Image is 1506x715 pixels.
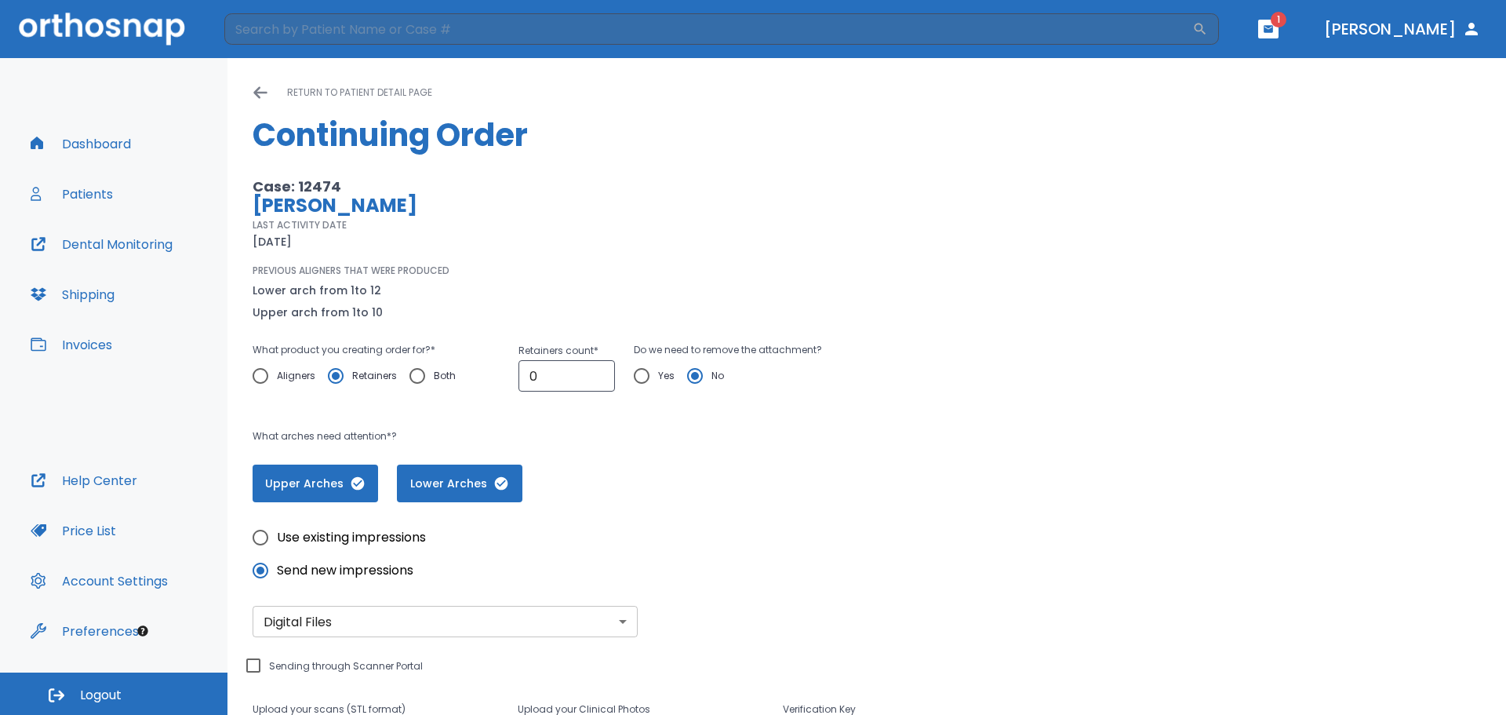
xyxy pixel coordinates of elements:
p: Upper arch from 1 to 10 [253,303,383,322]
button: Preferences [21,612,148,650]
button: Account Settings [21,562,177,600]
button: Dashboard [21,125,140,162]
p: return to patient detail page [287,83,432,102]
p: What product you creating order for? * [253,341,468,359]
button: Shipping [21,275,124,313]
span: Aligners [277,367,315,385]
div: Tooltip anchor [136,624,150,638]
span: Upper Arches [268,476,362,492]
button: [PERSON_NAME] [1318,15,1487,43]
button: Dental Monitoring [21,225,182,263]
div: Without label [253,606,638,637]
span: Send new impressions [277,561,413,580]
button: Patients [21,175,122,213]
span: Use existing impressions [277,528,426,547]
button: Upper Arches [253,465,378,502]
p: Lower arch from 1 to 12 [253,281,383,300]
span: Logout [80,687,122,704]
span: Yes [658,367,675,385]
h1: Continuing Order [253,111,1481,159]
button: Invoices [21,326,122,363]
button: Help Center [21,461,147,499]
span: 1 [1271,12,1286,27]
p: Retainers count * [518,341,615,360]
p: What arches need attention*? [253,427,969,446]
p: Do we need to remove the attachment? [634,341,822,359]
p: Case: 12474 [253,177,969,196]
span: Both [434,367,456,385]
span: Lower Arches [413,476,507,492]
button: Price List [21,512,125,549]
span: No [711,367,724,385]
input: Search by Patient Name or Case # [224,13,1192,45]
span: Retainers [352,367,397,385]
img: Orthosnap [19,13,185,45]
p: PREVIOUS ALIGNERS THAT WERE PRODUCED [253,264,449,278]
p: [PERSON_NAME] [253,196,969,215]
button: Lower Arches [397,465,522,502]
p: LAST ACTIVITY DATE [253,218,347,232]
p: [DATE] [253,232,292,251]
